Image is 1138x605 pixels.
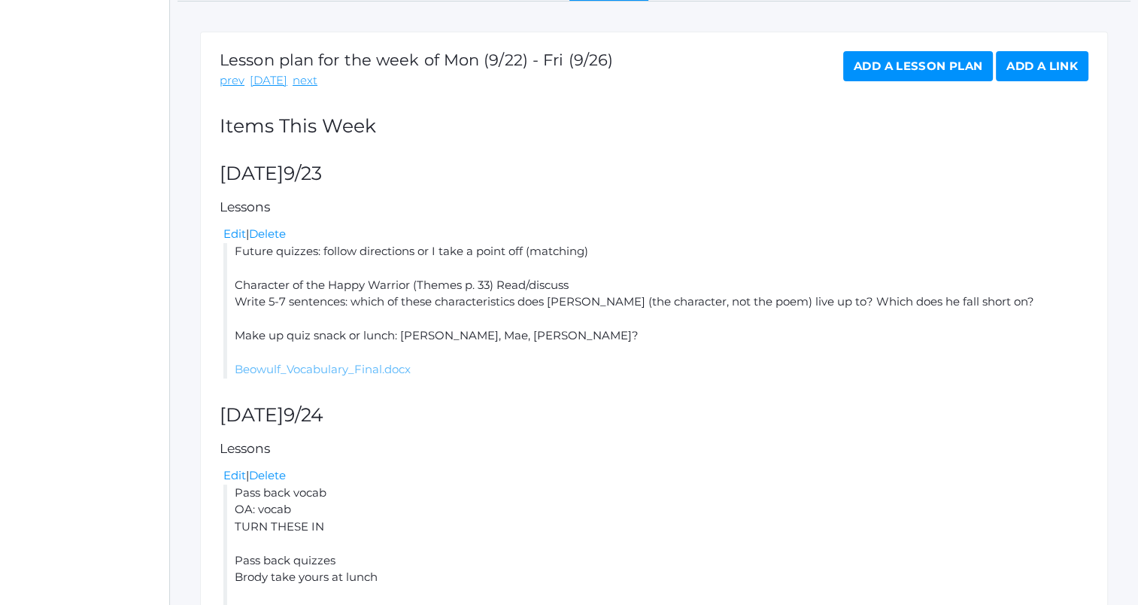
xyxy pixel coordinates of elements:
[249,468,286,482] a: Delete
[220,200,1088,214] h5: Lessons
[223,467,1088,485] div: |
[223,468,246,482] a: Edit
[284,162,322,184] span: 9/23
[284,403,323,426] span: 9/24
[293,72,317,90] a: next
[220,405,1088,426] h2: [DATE]
[223,226,1088,243] div: |
[220,51,613,68] h1: Lesson plan for the week of Mon (9/22) - Fri (9/26)
[996,51,1088,81] a: Add a Link
[223,226,246,241] a: Edit
[223,243,1088,379] li: Future quizzes: follow directions or I take a point off (matching) Character of the Happy Warrior...
[250,72,287,90] a: [DATE]
[220,163,1088,184] h2: [DATE]
[843,51,993,81] a: Add a Lesson Plan
[220,116,1088,137] h2: Items This Week
[235,362,411,376] a: Beowulf_Vocabulary_Final.docx
[249,226,286,241] a: Delete
[220,442,1088,456] h5: Lessons
[220,72,244,90] a: prev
